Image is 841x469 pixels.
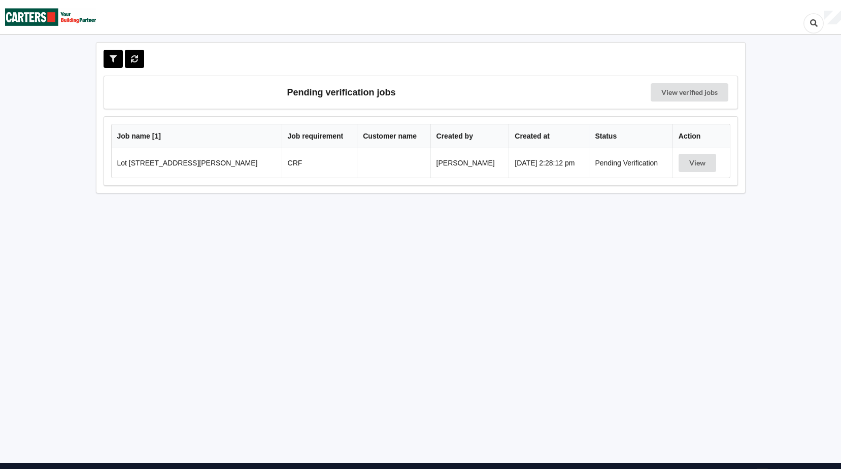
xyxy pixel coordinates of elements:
[824,11,841,25] div: User Profile
[509,124,589,148] th: Created at
[282,148,357,178] td: CRF
[112,124,282,148] th: Job name [ 1 ]
[589,148,672,178] td: Pending Verification
[672,124,730,148] th: Action
[679,159,718,167] a: View
[111,83,572,102] h3: Pending verification jobs
[430,124,509,148] th: Created by
[430,148,509,178] td: [PERSON_NAME]
[651,83,728,102] a: View verified jobs
[589,124,672,148] th: Status
[679,154,716,172] button: View
[509,148,589,178] td: [DATE] 2:28:12 pm
[357,124,430,148] th: Customer name
[282,124,357,148] th: Job requirement
[5,1,96,33] img: Carters
[112,148,282,178] td: Lot [STREET_ADDRESS][PERSON_NAME]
